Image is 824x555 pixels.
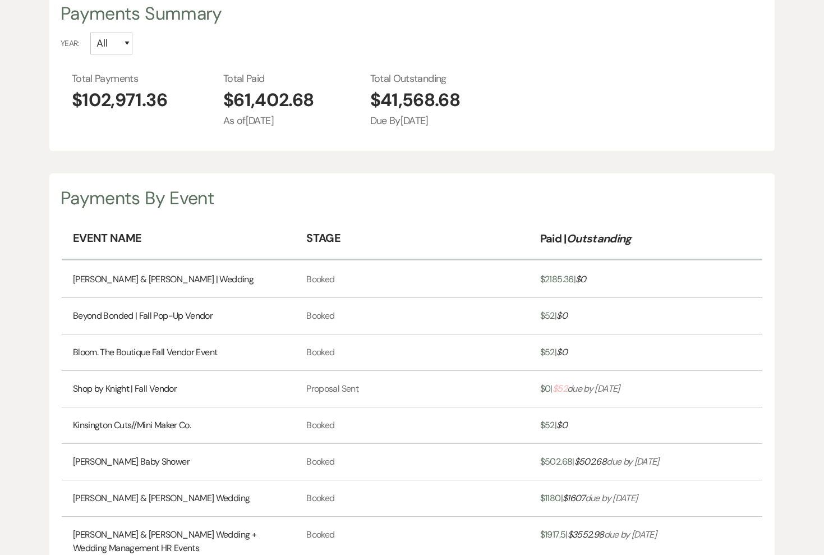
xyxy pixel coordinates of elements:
[540,492,638,505] a: $1180|$1607due by [DATE]
[73,455,190,469] a: [PERSON_NAME] Baby Shower
[295,218,528,260] th: Stage
[540,492,561,504] span: $ 1180
[540,230,632,247] p: Paid |
[370,86,461,113] span: $41,568.68
[540,419,555,431] span: $ 52
[295,371,528,407] td: Proposal Sent
[73,382,177,396] a: Shop by Knight | Fall Vendor
[540,310,555,322] span: $ 52
[223,113,314,129] span: As of [DATE]
[62,218,295,260] th: Event Name
[556,310,567,322] span: $ 0
[563,492,638,504] i: due by [DATE]
[576,273,586,285] span: $ 0
[540,273,586,286] a: $2185.36|$0
[72,71,167,86] span: Total Payments
[540,456,573,467] span: $ 502.68
[295,407,528,444] td: Booked
[540,383,551,395] span: $ 0
[553,383,620,395] i: due by [DATE]
[73,309,213,323] a: Beyond Bonded | Fall Pop-Up Vendor
[540,528,657,555] a: $1917.5|$3552.98due by [DATE]
[73,528,284,555] a: [PERSON_NAME] & [PERSON_NAME] Wedding + Wedding Management HR Events
[540,309,567,323] a: $52|$0
[61,185,763,212] div: Payments By Event
[540,346,567,359] a: $52|$0
[574,456,659,467] i: due by [DATE]
[72,86,167,113] span: $102,971.36
[223,86,314,113] span: $61,402.68
[567,231,632,246] em: Outstanding
[540,455,659,469] a: $502.68|$502.68due by [DATE]
[61,38,79,49] span: Year:
[568,529,604,540] span: $ 3552.98
[553,383,567,395] span: $ 52
[556,419,567,431] span: $ 0
[540,529,566,540] span: $ 1917.5
[295,298,528,334] td: Booked
[73,273,254,286] a: [PERSON_NAME] & [PERSON_NAME] | Wedding
[295,262,528,298] td: Booked
[540,382,620,396] a: $0|$52due by [DATE]
[370,71,461,86] span: Total Outstanding
[73,419,191,432] a: Kinsington Cuts//Mini Maker Co.
[540,419,567,432] a: $52|$0
[574,456,607,467] span: $ 502.68
[73,492,250,505] a: [PERSON_NAME] & [PERSON_NAME] Wedding
[370,113,461,129] span: Due By [DATE]
[540,273,574,285] span: $ 2185.36
[295,480,528,517] td: Booked
[295,444,528,480] td: Booked
[295,334,528,371] td: Booked
[568,529,657,540] i: due by [DATE]
[563,492,585,504] span: $ 1607
[223,71,314,86] span: Total Paid
[556,346,567,358] span: $ 0
[73,346,217,359] a: Bloom. The Boutique Fall Vendor Event
[540,346,555,358] span: $ 52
